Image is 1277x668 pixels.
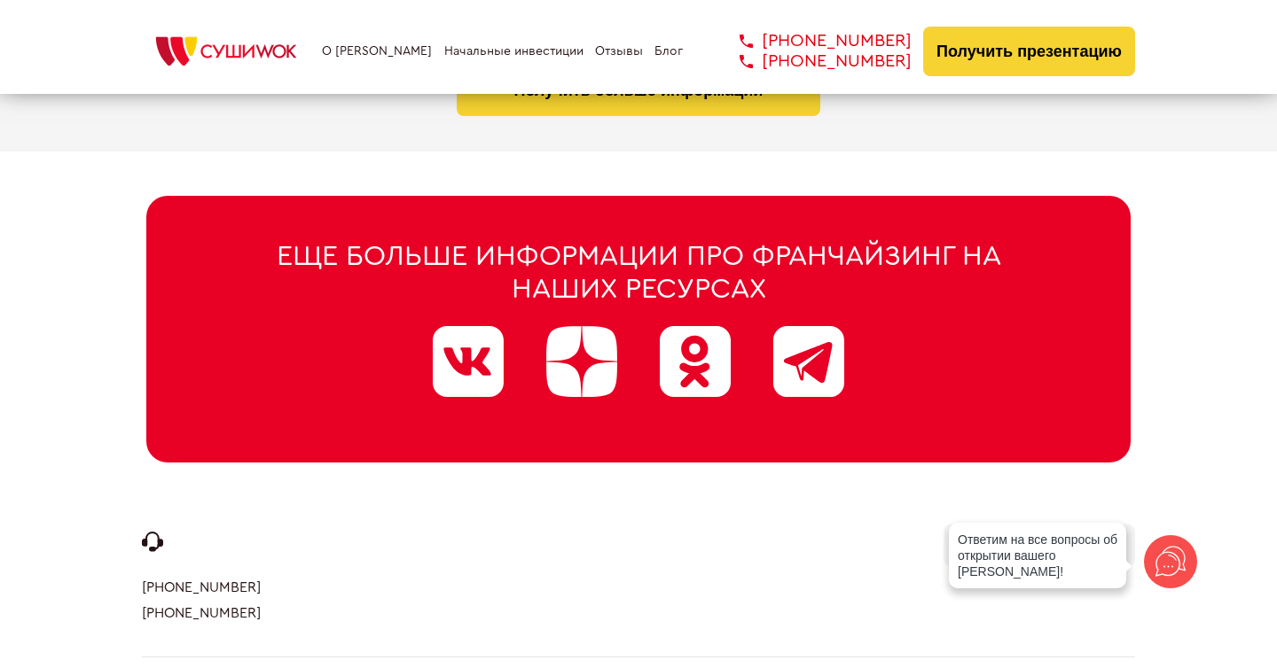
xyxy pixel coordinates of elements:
[654,44,683,58] a: Блог
[923,27,1135,76] button: Получить презентацию
[949,523,1126,588] div: Ответим на все вопросы об открытии вашего [PERSON_NAME]!
[142,605,261,621] a: [PHONE_NUMBER]
[142,579,261,595] a: [PHONE_NUMBER]
[944,524,1135,566] a: Личный кабинет
[595,44,643,58] a: Отзывы
[444,44,584,58] a: Начальные инвестиции
[142,32,310,71] img: СУШИWOK
[713,51,912,72] a: [PHONE_NUMBER]
[322,44,432,58] a: О [PERSON_NAME]
[231,240,1046,306] div: Еще больше информации про франчайзинг на наших ресурсах
[713,31,912,51] a: [PHONE_NUMBER]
